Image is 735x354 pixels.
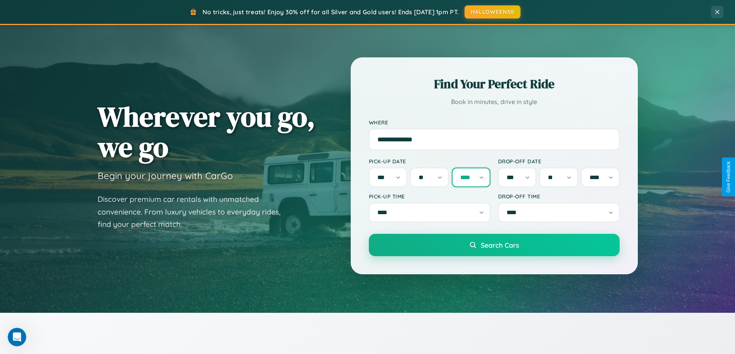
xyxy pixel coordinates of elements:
[369,96,620,107] p: Book in minutes, drive in style
[369,193,490,200] label: Pick-up Time
[369,158,490,164] label: Pick-up Date
[203,8,459,16] span: No tricks, just treats! Enjoy 30% off for all Silver and Gold users! Ends [DATE] 1pm PT.
[465,5,520,18] button: HALLOWEEN30
[498,158,620,164] label: Drop-off Date
[369,75,620,92] h2: Find Your Perfect Ride
[498,193,620,200] label: Drop-off Time
[98,101,315,162] h1: Wherever you go, we go
[369,119,620,126] label: Where
[98,170,233,181] h3: Begin your journey with CarGo
[98,193,291,231] p: Discover premium car rentals with unmatched convenience. From luxury vehicles to everyday rides, ...
[8,328,26,346] iframe: Intercom live chat
[726,161,731,193] div: Give Feedback
[369,234,620,256] button: Search Cars
[481,241,519,249] span: Search Cars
